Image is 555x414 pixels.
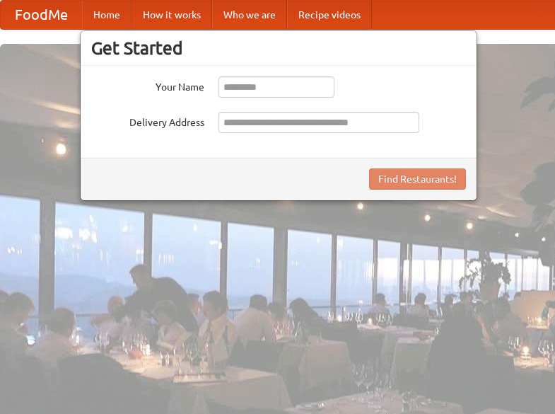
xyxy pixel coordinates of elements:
[91,76,204,94] label: Your Name
[91,112,204,130] label: Delivery Address
[1,1,82,29] a: FoodMe
[212,1,287,29] a: Who we are
[82,1,132,29] a: Home
[132,1,212,29] a: How it works
[91,38,466,59] h3: Get Started
[287,1,372,29] a: Recipe videos
[369,168,466,190] button: Find Restaurants!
